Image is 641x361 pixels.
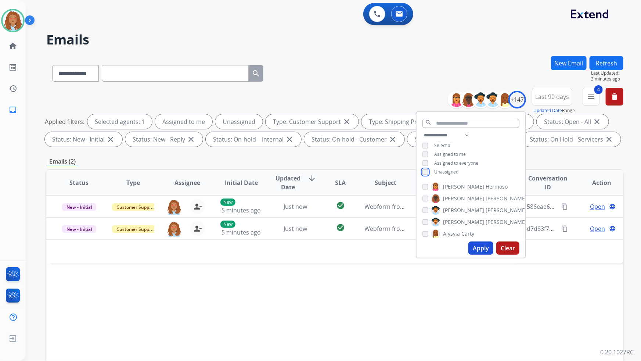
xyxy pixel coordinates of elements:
[532,88,572,106] button: Last 90 days
[537,114,609,129] div: Status: Open - All
[600,348,634,357] p: 0.20.1027RC
[434,160,478,166] span: Assigned to everyone
[335,178,346,187] span: SLA
[593,117,601,126] mat-icon: close
[407,132,519,147] div: Status: On Hold - Pending Parts
[496,242,519,255] button: Clear
[443,218,484,226] span: [PERSON_NAME]
[591,76,623,82] span: 3 minutes ago
[307,174,316,183] mat-icon: arrow_downward
[434,151,466,157] span: Assigned to me
[443,207,484,214] span: [PERSON_NAME]
[443,195,484,202] span: [PERSON_NAME]
[486,183,508,190] span: Hermoso
[443,183,484,190] span: [PERSON_NAME]
[225,178,258,187] span: Initial Date
[527,174,569,192] span: Conversation ID
[388,135,397,144] mat-icon: close
[609,203,616,210] mat-icon: language
[167,221,181,237] img: agent-avatar
[215,114,263,129] div: Unassigned
[591,70,623,76] span: Last Updated:
[46,157,79,166] p: Emails (2)
[336,223,345,232] mat-icon: check_circle
[535,95,569,98] span: Last 90 days
[434,142,453,149] span: Select all
[461,230,474,237] span: Carty
[590,202,605,211] span: Open
[8,63,17,72] mat-icon: list_alt
[361,114,458,129] div: Type: Shipping Protection
[45,132,122,147] div: Status: New - Initial
[468,242,493,255] button: Apply
[187,135,195,144] mat-icon: close
[527,225,638,233] span: d7d83f70-df7b-4626-a370-7c489e93da55
[112,225,160,233] span: Customer Support
[46,32,623,47] h2: Emails
[252,69,260,78] mat-icon: search
[304,132,404,147] div: Status: On-hold - Customer
[590,224,605,233] span: Open
[561,225,568,232] mat-icon: content_copy
[174,178,200,187] span: Assignee
[206,132,301,147] div: Status: On-hold – Internal
[434,169,458,175] span: Unassigned
[365,203,531,211] span: Webform from [EMAIL_ADDRESS][DOMAIN_NAME] on [DATE]
[220,221,235,228] p: New
[365,225,531,233] span: Webform from [EMAIL_ADDRESS][DOMAIN_NAME] on [DATE]
[551,56,587,70] button: New Email
[486,195,527,202] span: [PERSON_NAME]
[222,228,261,236] span: 5 minutes ago
[590,56,623,70] button: Refresh
[284,225,307,233] span: Just now
[274,174,302,192] span: Updated Date
[486,218,527,226] span: [PERSON_NAME]
[87,114,152,129] div: Selected agents: 1
[62,225,96,233] span: New - Initial
[605,135,613,144] mat-icon: close
[3,10,23,31] img: avatar
[522,132,621,147] div: Status: On Hold - Servicers
[125,132,203,147] div: Status: New - Reply
[609,225,616,232] mat-icon: language
[569,170,623,196] th: Action
[112,203,160,211] span: Customer Support
[126,178,140,187] span: Type
[284,203,307,211] span: Just now
[582,88,600,106] button: 4
[8,106,17,114] mat-icon: inbox
[8,42,17,50] mat-icon: home
[193,224,202,233] mat-icon: person_remove
[561,203,568,210] mat-icon: content_copy
[610,92,619,101] mat-icon: delete
[220,199,235,206] p: New
[222,206,261,214] span: 5 minutes ago
[8,84,17,93] mat-icon: history
[167,199,181,215] img: agent-avatar
[62,203,96,211] span: New - Initial
[342,117,351,126] mat-icon: close
[69,178,89,187] span: Status
[155,114,212,129] div: Assigned to me
[375,178,396,187] span: Subject
[486,207,527,214] span: [PERSON_NAME]
[106,135,115,144] mat-icon: close
[285,135,294,144] mat-icon: close
[594,85,603,94] span: 4
[533,107,575,114] span: Range
[533,108,562,114] button: Updated Date
[336,201,345,210] mat-icon: check_circle
[508,91,526,108] div: +147
[266,114,359,129] div: Type: Customer Support
[587,92,595,101] mat-icon: menu
[425,119,432,126] mat-icon: search
[45,117,84,126] p: Applied filters:
[443,230,460,237] span: Alysyia
[527,203,638,211] span: 586eae6e-edb3-4ff6-96e9-d52c6303e9c2
[193,202,202,211] mat-icon: person_remove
